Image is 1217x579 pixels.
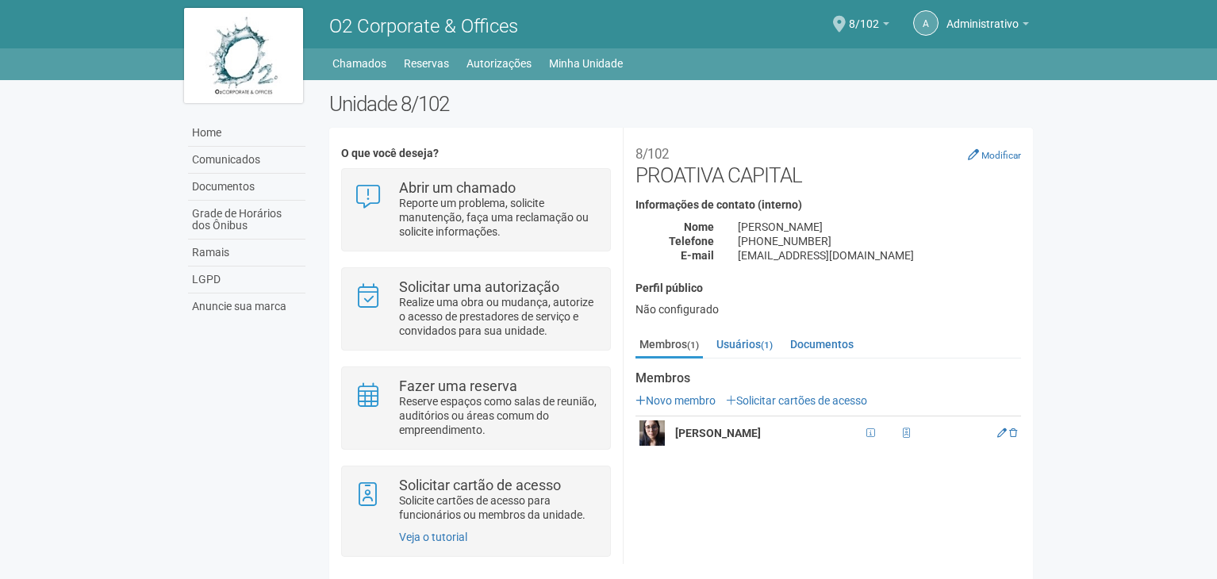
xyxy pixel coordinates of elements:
strong: [PERSON_NAME] [675,427,761,439]
h4: Informações de contato (interno) [635,199,1021,211]
a: Veja o tutorial [399,531,467,543]
p: Reporte um problema, solicite manutenção, faça uma reclamação ou solicite informações. [399,196,598,239]
a: Ramais [188,240,305,266]
div: [PHONE_NUMBER] [726,234,1033,248]
strong: Membros [635,371,1021,385]
strong: Abrir um chamado [399,179,516,196]
img: user.png [639,420,665,446]
h2: PROATIVA CAPITAL [635,140,1021,187]
strong: Fazer uma reserva [399,378,517,394]
strong: Solicitar uma autorização [399,278,559,295]
small: Modificar [981,150,1021,161]
a: LGPD [188,266,305,293]
strong: Solicitar cartão de acesso [399,477,561,493]
span: 8/102 [849,2,879,30]
a: Modificar [968,148,1021,161]
a: Grade de Horários dos Ônibus [188,201,305,240]
small: (1) [761,339,773,351]
a: Minha Unidade [549,52,623,75]
a: Documentos [786,332,858,356]
div: [PERSON_NAME] [726,220,1033,234]
a: 8/102 [849,20,889,33]
p: Realize uma obra ou mudança, autorize o acesso de prestadores de serviço e convidados para sua un... [399,295,598,338]
a: Abrir um chamado Reporte um problema, solicite manutenção, faça uma reclamação ou solicite inform... [354,181,597,239]
a: Anuncie sua marca [188,293,305,320]
a: Documentos [188,174,305,201]
a: Excluir membro [1009,428,1017,439]
span: O2 Corporate & Offices [329,15,518,37]
p: Solicite cartões de acesso para funcionários ou membros da unidade. [399,493,598,522]
a: Administrativo [946,20,1029,33]
h4: O que você deseja? [341,148,610,159]
a: Solicitar cartão de acesso Solicite cartões de acesso para funcionários ou membros da unidade. [354,478,597,522]
a: Chamados [332,52,386,75]
a: Comunicados [188,147,305,174]
a: Membros(1) [635,332,703,359]
div: Não configurado [635,302,1021,316]
a: Editar membro [997,428,1007,439]
a: Autorizações [466,52,532,75]
h4: Perfil público [635,282,1021,294]
h2: Unidade 8/102 [329,92,1033,116]
img: logo.jpg [184,8,303,103]
a: Novo membro [635,394,716,407]
strong: Nome [684,220,714,233]
div: [EMAIL_ADDRESS][DOMAIN_NAME] [726,248,1033,263]
a: A [913,10,939,36]
p: Reserve espaços como salas de reunião, auditórios ou áreas comum do empreendimento. [399,394,598,437]
a: Home [188,120,305,147]
a: Usuários(1) [712,332,777,356]
strong: Telefone [669,235,714,247]
small: 8/102 [635,146,669,162]
span: Administrativo [946,2,1019,30]
a: Fazer uma reserva Reserve espaços como salas de reunião, auditórios ou áreas comum do empreendime... [354,379,597,437]
small: (1) [687,339,699,351]
a: Solicitar uma autorização Realize uma obra ou mudança, autorize o acesso de prestadores de serviç... [354,280,597,338]
a: Reservas [404,52,449,75]
strong: E-mail [681,249,714,262]
a: Solicitar cartões de acesso [726,394,867,407]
